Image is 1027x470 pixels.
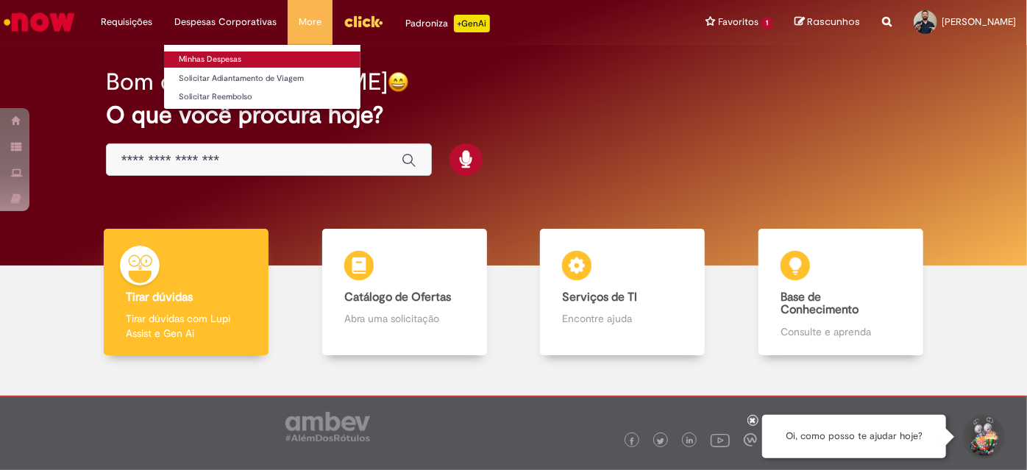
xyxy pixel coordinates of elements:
p: Consulte e aprenda [781,324,901,339]
div: Oi, como posso te ajudar hoje? [762,415,946,458]
a: Solicitar Reembolso [164,89,360,105]
span: 1 [761,17,772,29]
span: Despesas Corporativas [174,15,277,29]
img: happy-face.png [388,71,409,93]
h2: O que você procura hoje? [106,102,921,128]
img: click_logo_yellow_360x200.png [344,10,383,32]
b: Base de Conhecimento [781,290,859,318]
span: More [299,15,321,29]
h2: Bom dia, [PERSON_NAME] [106,69,388,95]
span: Rascunhos [807,15,860,29]
img: logo_footer_linkedin.png [686,437,694,446]
ul: Despesas Corporativas [163,44,361,110]
img: logo_footer_workplace.png [744,433,757,446]
img: logo_footer_ambev_rotulo_gray.png [285,412,370,441]
p: Tirar dúvidas com Lupi Assist e Gen Ai [126,311,246,341]
span: [PERSON_NAME] [942,15,1016,28]
button: Iniciar Conversa de Suporte [961,415,1005,459]
a: Rascunhos [795,15,860,29]
img: logo_footer_youtube.png [711,430,730,449]
a: Serviços de TI Encontre ajuda [513,229,732,356]
span: Requisições [101,15,152,29]
a: Base de Conhecimento Consulte e aprenda [732,229,950,356]
img: logo_footer_facebook.png [628,438,636,445]
p: Abra uma solicitação [344,311,465,326]
p: Encontre ajuda [562,311,683,326]
a: Catálogo de Ofertas Abra uma solicitação [296,229,514,356]
b: Catálogo de Ofertas [344,290,451,305]
b: Tirar dúvidas [126,290,193,305]
b: Serviços de TI [562,290,637,305]
p: +GenAi [454,15,490,32]
a: Minhas Despesas [164,51,360,68]
a: Tirar dúvidas Tirar dúvidas com Lupi Assist e Gen Ai [77,229,296,356]
img: logo_footer_twitter.png [657,438,664,445]
img: ServiceNow [1,7,77,37]
span: Favoritos [718,15,758,29]
div: Padroniza [405,15,490,32]
a: Solicitar Adiantamento de Viagem [164,71,360,87]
